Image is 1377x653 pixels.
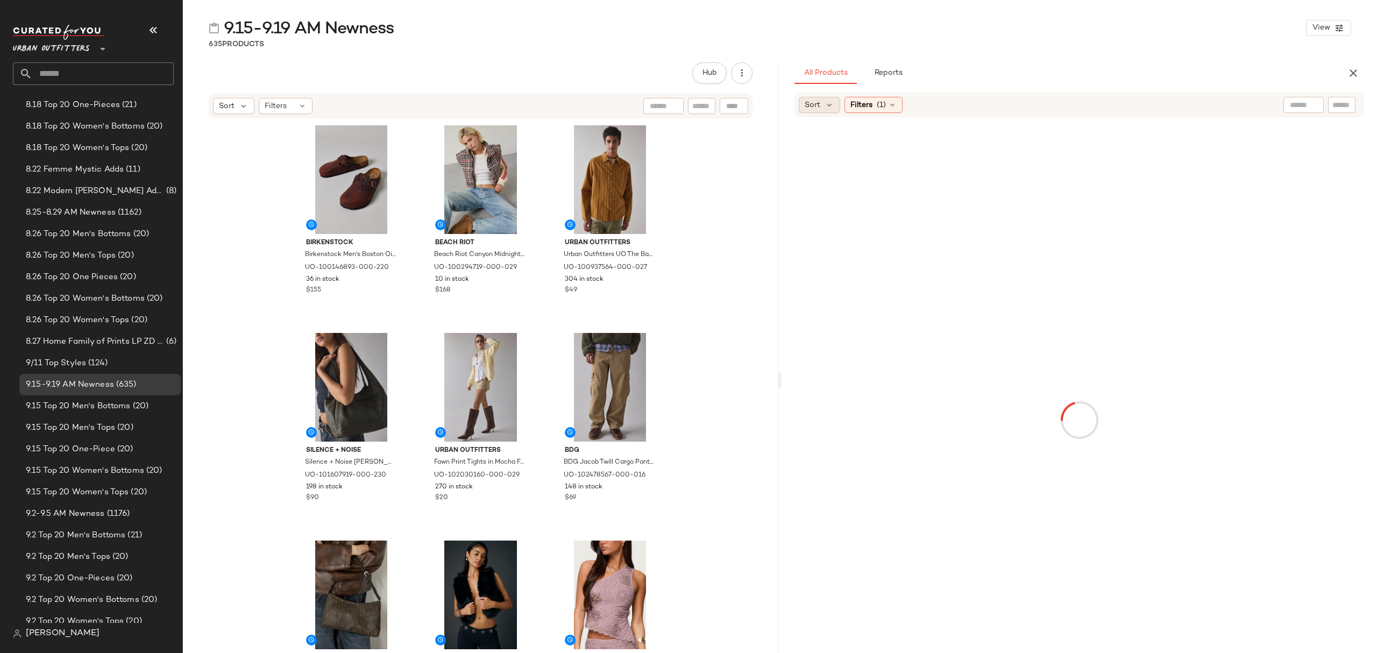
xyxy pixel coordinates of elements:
[434,263,517,273] span: UO-100294719-000-029
[131,228,150,240] span: (20)
[702,69,717,77] span: Hub
[850,100,872,111] span: Filters
[265,101,287,112] span: Filters
[26,422,115,434] span: 9.15 Top 20 Men's Tops
[116,207,141,219] span: (1162)
[110,551,129,563] span: (20)
[805,100,820,111] span: Sort
[556,333,664,442] img: 102478567_016_b
[26,99,120,111] span: 8.18 Top 20 One-Pieces
[427,125,535,234] img: 100294719_029_b
[26,336,164,348] span: 8.27 Home Family of Prints LP ZD Adds
[26,572,115,585] span: 9.2 Top 20 One-Pieces
[13,629,22,638] img: svg%3e
[26,400,131,413] span: 9.15 Top 20 Men's Bottoms
[1312,24,1330,32] span: View
[434,471,520,480] span: UO-102030160-000-029
[26,615,124,628] span: 9.2 Top 20 Women's Tops
[26,314,129,326] span: 8.26 Top 20 Women's Tops
[139,594,158,606] span: (20)
[565,446,656,456] span: BDG
[118,271,136,283] span: (20)
[125,529,142,542] span: (21)
[692,62,727,84] button: Hub
[556,125,664,234] img: 100937564_027_b
[305,263,389,273] span: UO-100146893-000-220
[26,207,116,219] span: 8.25-8.29 AM Newness
[435,482,473,492] span: 270 in stock
[435,275,469,285] span: 10 in stock
[26,357,86,370] span: 9/11 Top Styles
[306,275,339,285] span: 36 in stock
[209,40,222,48] span: 635
[565,493,576,503] span: $69
[435,286,450,295] span: $168
[564,471,645,480] span: UO-102478567-000-016
[129,314,147,326] span: (20)
[26,627,100,640] span: [PERSON_NAME]
[305,471,386,480] span: UO-101607919-000-230
[26,142,129,154] span: 8.18 Top 20 Women's Tops
[564,263,647,273] span: UO-100937564-000-027
[124,164,140,176] span: (11)
[565,482,602,492] span: 148 in stock
[114,379,137,391] span: (635)
[306,238,397,248] span: Birkenstock
[120,99,137,111] span: (21)
[145,120,163,133] span: (20)
[565,275,604,285] span: 304 in stock
[219,101,235,112] span: Sort
[115,422,133,434] span: (20)
[164,336,176,348] span: (6)
[26,271,118,283] span: 8.26 Top 20 One Pieces
[297,541,406,649] img: 102752235_001_b
[144,465,162,477] span: (20)
[26,529,125,542] span: 9.2 Top 20 Men's Bottoms
[26,228,131,240] span: 8.26 Top 20 Men's Bottoms
[305,458,396,467] span: Silence + Noise [PERSON_NAME] Tote Bag in Olive, Women's at Urban Outfitters
[129,486,147,499] span: (20)
[564,458,655,467] span: BDG Jacob Twill Cargo Pant in Tan, Men's at Urban Outfitters
[427,541,535,649] img: 103433769_001_b
[556,541,664,649] img: 103505756_059_m
[874,69,902,77] span: Reports
[1306,20,1351,36] button: View
[131,400,149,413] span: (20)
[306,446,397,456] span: Silence + Noise
[26,508,105,520] span: 9.2-9.5 AM Newness
[115,572,133,585] span: (20)
[26,185,164,197] span: 8.22 Modern [PERSON_NAME] Adds
[13,25,104,40] img: cfy_white_logo.C9jOOHJF.svg
[115,443,133,456] span: (20)
[26,293,145,305] span: 8.26 Top 20 Women's Bottoms
[804,69,848,77] span: All Products
[86,357,108,370] span: (124)
[877,100,886,111] span: (1)
[105,508,130,520] span: (1176)
[26,551,110,563] span: 9.2 Top 20 Men's Tops
[26,164,124,176] span: 8.22 Femme Mystic Adds
[565,286,577,295] span: $49
[209,39,264,50] div: Products
[434,250,525,260] span: Beach Riot Canyon Midnight Cropped Puffer Vest Jacket in Midnight, Women's at Urban Outfitters
[164,185,176,197] span: (8)
[435,238,526,248] span: Beach Riot
[13,37,90,56] span: Urban Outfitters
[435,446,526,456] span: Urban Outfitters
[306,493,319,503] span: $90
[26,443,115,456] span: 9.15 Top 20 One-Piece
[129,142,147,154] span: (20)
[26,250,116,262] span: 8.26 Top 20 Men's Tops
[297,125,406,234] img: 100146893_220_b
[26,465,144,477] span: 9.15 Top 20 Women's Bottoms
[145,293,163,305] span: (20)
[565,238,656,248] span: Urban Outfitters
[434,458,525,467] span: Fawn Print Tights in Mocha Fawn, Women's at Urban Outfitters
[26,120,145,133] span: 8.18 Top 20 Women's Bottoms
[306,286,321,295] span: $155
[564,250,655,260] span: Urban Outfitters UO The Baggy Dress Shirt in Brown/Gold Stripe, Men's at Urban Outfitters
[427,333,535,442] img: 102030160_029_b
[435,493,448,503] span: $20
[297,333,406,442] img: 101607919_230_b
[306,482,343,492] span: 198 in stock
